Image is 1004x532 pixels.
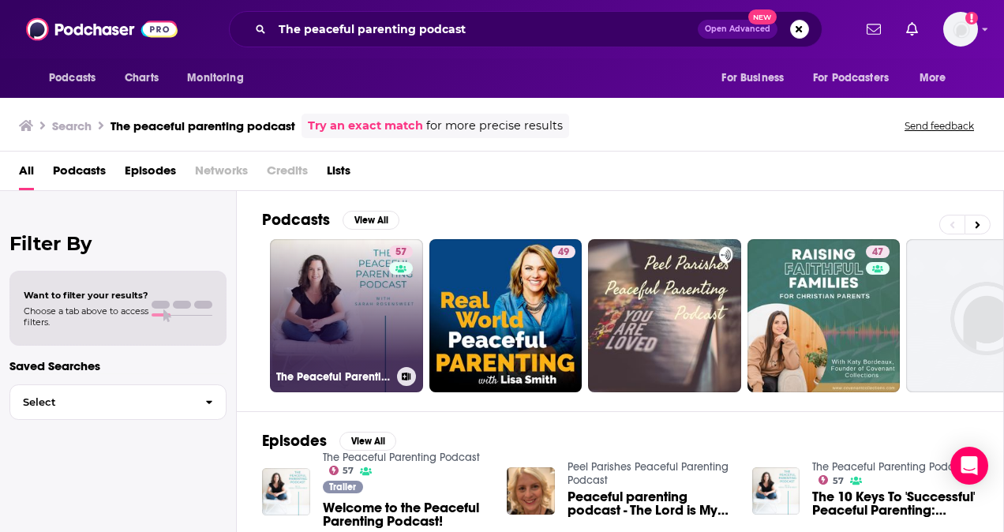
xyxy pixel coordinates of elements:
span: Charts [125,67,159,89]
a: Try an exact match [308,117,423,135]
span: 49 [558,245,569,260]
a: EpisodesView All [262,431,396,451]
span: 47 [872,245,883,260]
span: Open Advanced [705,25,770,33]
h2: Podcasts [262,210,330,230]
img: Peaceful parenting podcast - The Lord is My Shepherd [507,467,555,515]
a: 49 [429,239,583,392]
a: 47 [866,245,890,258]
a: Podcasts [53,158,106,190]
img: The 10 Keys To 'Successful' Peaceful Parenting: Episode 188 [752,467,800,515]
a: Episodes [125,158,176,190]
button: Open AdvancedNew [698,20,777,39]
a: Welcome to the Peaceful Parenting Podcast! [323,501,489,528]
button: open menu [38,63,116,93]
span: Logged in as veronica.smith [943,12,978,47]
button: Send feedback [900,119,979,133]
a: PodcastsView All [262,210,399,230]
button: open menu [803,63,912,93]
span: New [748,9,777,24]
h2: Filter By [9,232,227,255]
a: Lists [327,158,350,190]
button: open menu [710,63,804,93]
span: Networks [195,158,248,190]
span: Select [10,397,193,407]
a: The Peaceful Parenting Podcast [323,451,480,464]
a: Show notifications dropdown [900,16,924,43]
button: Select [9,384,227,420]
span: Trailer [329,482,356,492]
button: open menu [176,63,264,93]
div: Search podcasts, credits, & more... [229,11,822,47]
h3: The peaceful parenting podcast [111,118,295,133]
span: Podcasts [49,67,96,89]
span: Monitoring [187,67,243,89]
h3: Search [52,118,92,133]
h2: Episodes [262,431,327,451]
a: 47 [747,239,901,392]
h3: The Peaceful Parenting Podcast [276,370,391,384]
a: Peaceful parenting podcast - The Lord is My Shepherd [568,490,733,517]
a: Charts [114,63,168,93]
span: Credits [267,158,308,190]
svg: Add a profile image [965,12,978,24]
span: for more precise results [426,117,563,135]
input: Search podcasts, credits, & more... [272,17,698,42]
span: 57 [395,245,406,260]
a: 57The Peaceful Parenting Podcast [270,239,423,392]
a: Show notifications dropdown [860,16,887,43]
button: View All [339,432,396,451]
span: For Business [721,67,784,89]
a: 49 [552,245,575,258]
a: 57 [389,245,413,258]
div: Open Intercom Messenger [950,447,988,485]
a: The Peaceful Parenting Podcast [812,460,969,474]
img: Welcome to the Peaceful Parenting Podcast! [262,468,310,516]
a: 57 [329,466,354,475]
a: Peel Parishes Peaceful Parenting Podcast [568,460,729,487]
span: 57 [343,467,354,474]
span: For Podcasters [813,67,889,89]
span: More [920,67,946,89]
button: open menu [908,63,966,93]
span: 57 [833,478,844,485]
button: Show profile menu [943,12,978,47]
button: View All [343,211,399,230]
a: All [19,158,34,190]
a: 57 [819,475,844,485]
span: Choose a tab above to access filters. [24,305,148,328]
img: Podchaser - Follow, Share and Rate Podcasts [26,14,178,44]
span: Want to filter your results? [24,290,148,301]
p: Saved Searches [9,358,227,373]
a: The 10 Keys To 'Successful' Peaceful Parenting: Episode 188 [812,490,978,517]
img: User Profile [943,12,978,47]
